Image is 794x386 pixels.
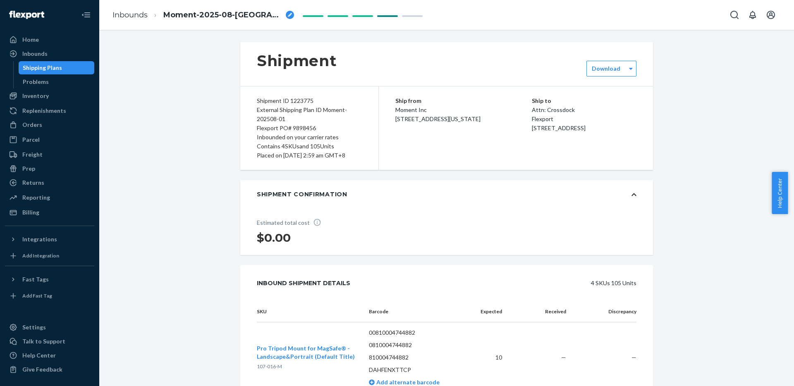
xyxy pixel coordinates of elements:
button: Open account menu [763,7,779,23]
div: Home [22,36,39,44]
div: Contains 4 SKUs and 105 Units [257,142,362,151]
th: SKU [257,301,362,322]
div: Give Feedback [22,365,62,374]
a: Parcel [5,133,94,146]
a: Settings [5,321,94,334]
div: Shipping Plans [23,64,62,72]
a: Orders [5,118,94,131]
a: Returns [5,176,94,189]
p: Ship from [395,96,532,105]
p: 0810004744882 [369,341,461,349]
th: Received [509,301,572,322]
a: Reporting [5,191,94,204]
th: Discrepancy [573,301,636,322]
div: Freight [22,150,43,159]
div: Problems [23,78,49,86]
a: Add alternate barcode [369,379,440,386]
p: Flexport [532,114,637,124]
div: External Shipping Plan ID Moment-202508-01 [257,105,362,124]
button: Help Center [772,172,788,214]
button: Open notifications [744,7,761,23]
div: Returns [22,179,44,187]
a: Add Integration [5,249,94,262]
button: Give Feedback [5,363,94,376]
a: Replenishments [5,104,94,117]
p: Ship to [532,96,637,105]
div: Inbound Shipment Details [257,275,350,291]
a: Home [5,33,94,46]
a: Shipping Plans [19,61,95,74]
button: Fast Tags [5,273,94,286]
div: Shipment ID 1223775 [257,96,362,105]
span: [STREET_ADDRESS] [532,124,586,131]
div: Shipment Confirmation [257,190,347,198]
a: Inbounds [5,47,94,60]
button: Close Navigation [78,7,94,23]
p: Attn: Crossdock [532,105,637,114]
span: 107-016-M [257,363,282,369]
button: Open Search Box [726,7,743,23]
div: Prep [22,164,35,173]
th: Expected [467,301,509,322]
h1: Shipment [257,52,337,69]
p: DAHFENXTTCP [369,366,461,374]
a: Billing [5,206,94,219]
a: Add Fast Tag [5,289,94,303]
div: Help Center [22,351,56,360]
div: Fast Tags [22,275,49,284]
ol: breadcrumbs [106,3,301,27]
p: 810004744882 [369,353,461,362]
div: Inventory [22,92,49,100]
a: Inbounds [112,10,148,19]
p: 00810004744882 [369,329,461,337]
p: Estimated total cost [257,218,327,227]
div: Add Integration [22,252,59,259]
span: Moment-2025-08-Seattle [163,10,282,21]
span: Add alternate barcode [375,379,440,386]
img: Flexport logo [9,11,44,19]
div: Placed on [DATE] 2:59 am GMT+8 [257,151,362,160]
button: Integrations [5,233,94,246]
div: 4 SKUs 105 Units [369,275,636,291]
div: Reporting [22,193,50,202]
div: Integrations [22,235,57,243]
span: — [631,354,636,361]
a: Freight [5,148,94,161]
a: Talk to Support [5,335,94,348]
div: Inbounded on your carrier rates [257,133,362,142]
span: Moment Inc [STREET_ADDRESS][US_STATE] [395,106,481,122]
div: Replenishments [22,107,66,115]
div: Parcel [22,136,40,144]
div: Billing [22,208,39,217]
div: Add Fast Tag [22,292,52,299]
a: Problems [19,75,95,88]
th: Barcode [362,301,468,322]
a: Prep [5,162,94,175]
span: — [561,354,566,361]
button: Pro Tripod Mount for MagSafe® - Landscape&Portrait (Default Title) [257,344,356,361]
label: Download [592,64,620,73]
h1: $0.00 [257,230,327,245]
div: Talk to Support [22,337,65,345]
div: Orders [22,121,42,129]
a: Inventory [5,89,94,102]
span: Pro Tripod Mount for MagSafe® - Landscape&Portrait (Default Title) [257,345,355,360]
div: Inbounds [22,50,48,58]
div: Settings [22,323,46,331]
a: Help Center [5,349,94,362]
div: Flexport PO# 9898456 [257,124,362,133]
